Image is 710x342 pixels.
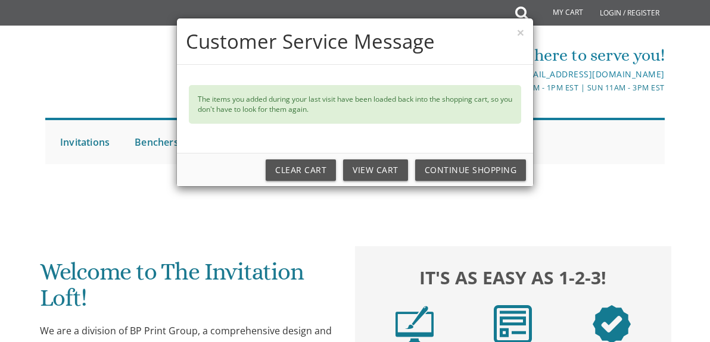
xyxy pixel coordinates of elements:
h4: Customer Service Message [186,27,524,55]
button: × [517,26,524,39]
div: The items you added during your last visit have been loaded back into the shopping cart, so you d... [189,85,521,123]
a: View Cart [343,159,408,181]
a: Clear Cart [266,159,336,181]
a: Continue Shopping [415,159,527,181]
